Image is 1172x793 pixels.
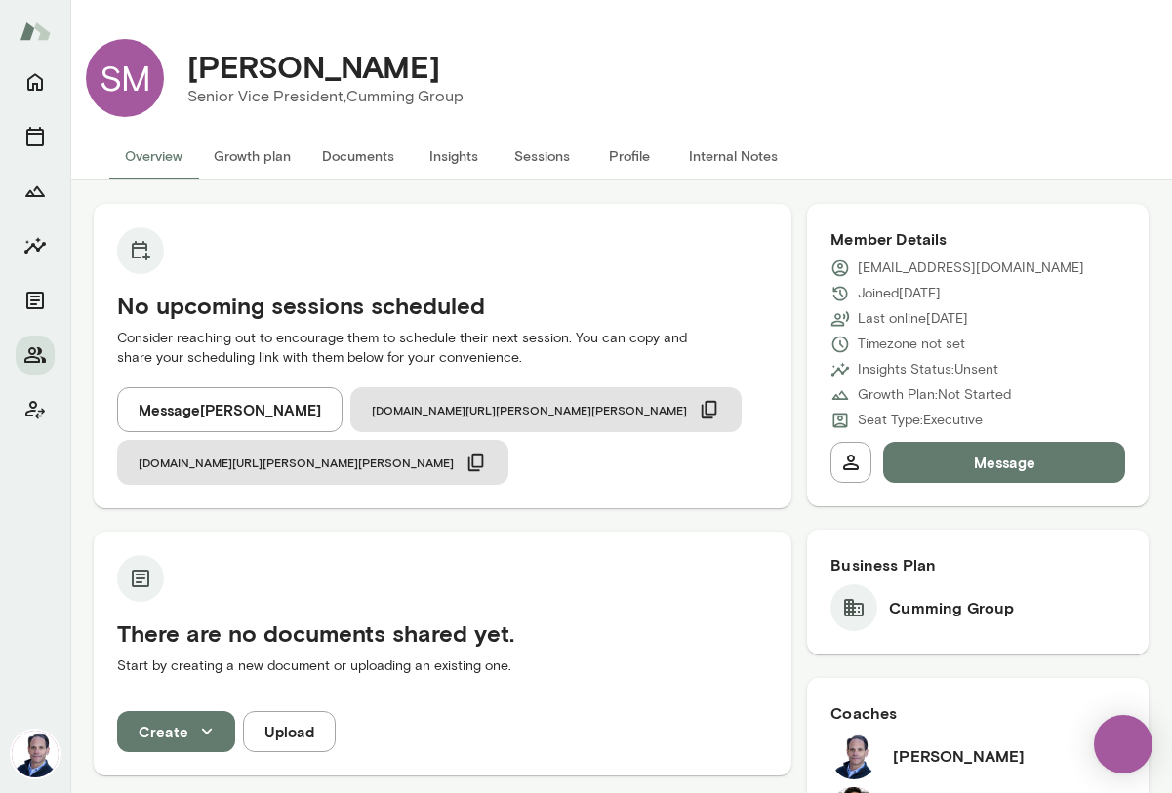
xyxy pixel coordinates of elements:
[858,284,941,303] p: Joined [DATE]
[187,48,440,85] h4: [PERSON_NAME]
[117,440,508,485] button: [DOMAIN_NAME][URL][PERSON_NAME][PERSON_NAME]
[883,442,1125,483] button: Message
[20,13,51,50] img: Mento
[893,744,1025,768] h6: [PERSON_NAME]
[117,711,235,752] button: Create
[858,335,965,354] p: Timezone not set
[889,596,1014,619] h6: Cumming Group
[673,133,793,179] button: Internal Notes
[16,336,55,375] button: Members
[187,85,464,108] p: Senior Vice President, Cumming Group
[117,329,768,368] p: Consider reaching out to encourage them to schedule their next session. You can copy and share yo...
[16,62,55,101] button: Home
[117,656,768,676] p: Start by creating a new document or uploading an existing one.
[139,455,454,470] span: [DOMAIN_NAME][URL][PERSON_NAME][PERSON_NAME]
[858,411,983,430] p: Seat Type: Executive
[858,309,968,329] p: Last online [DATE]
[858,385,1011,405] p: Growth Plan: Not Started
[243,711,336,752] button: Upload
[306,133,410,179] button: Documents
[830,227,1125,251] h6: Member Details
[109,133,198,179] button: Overview
[586,133,673,179] button: Profile
[858,258,1084,278] p: [EMAIL_ADDRESS][DOMAIN_NAME]
[16,226,55,265] button: Insights
[117,617,768,649] h5: There are no documents shared yet.
[16,117,55,156] button: Sessions
[86,39,164,117] div: SM
[498,133,586,179] button: Sessions
[117,387,343,432] button: Message[PERSON_NAME]
[858,360,998,379] p: Insights Status: Unsent
[350,387,742,432] button: [DOMAIN_NAME][URL][PERSON_NAME][PERSON_NAME]
[12,731,59,777] img: Jeremy Shane
[372,402,687,417] span: [DOMAIN_NAME][URL][PERSON_NAME][PERSON_NAME]
[16,172,55,211] button: Growth Plan
[117,290,768,321] h5: No upcoming sessions scheduled
[16,281,55,320] button: Documents
[198,133,306,179] button: Growth plan
[830,733,877,779] img: Jeremy Shane
[830,553,1125,576] h6: Business Plan
[16,390,55,429] button: Client app
[830,701,1125,725] h6: Coaches
[410,133,498,179] button: Insights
